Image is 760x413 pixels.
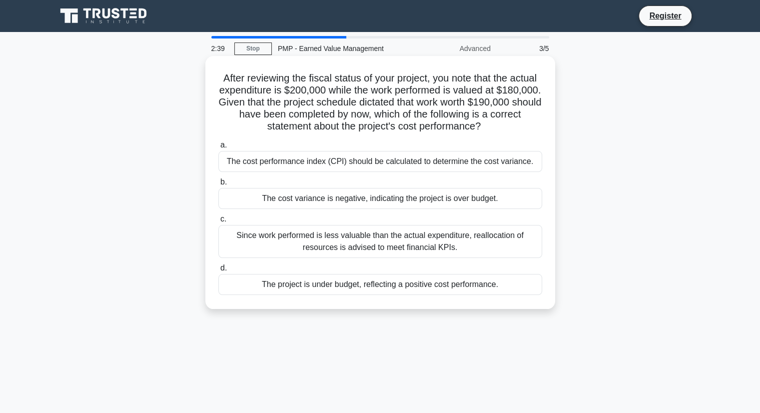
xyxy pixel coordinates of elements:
div: 3/5 [497,38,555,58]
div: Advanced [409,38,497,58]
a: Stop [234,42,272,55]
span: b. [220,177,227,186]
div: The cost performance index (CPI) should be calculated to determine the cost variance. [218,151,542,172]
a: Register [643,9,687,22]
h5: After reviewing the fiscal status of your project, you note that the actual expenditure is $200,0... [217,72,543,133]
span: a. [220,140,227,149]
div: The project is under budget, reflecting a positive cost performance. [218,274,542,295]
div: The cost variance is negative, indicating the project is over budget. [218,188,542,209]
div: PMP - Earned Value Management [272,38,409,58]
div: Since work performed is less valuable than the actual expenditure, reallocation of resources is a... [218,225,542,258]
span: c. [220,214,226,223]
span: d. [220,263,227,272]
div: 2:39 [205,38,234,58]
